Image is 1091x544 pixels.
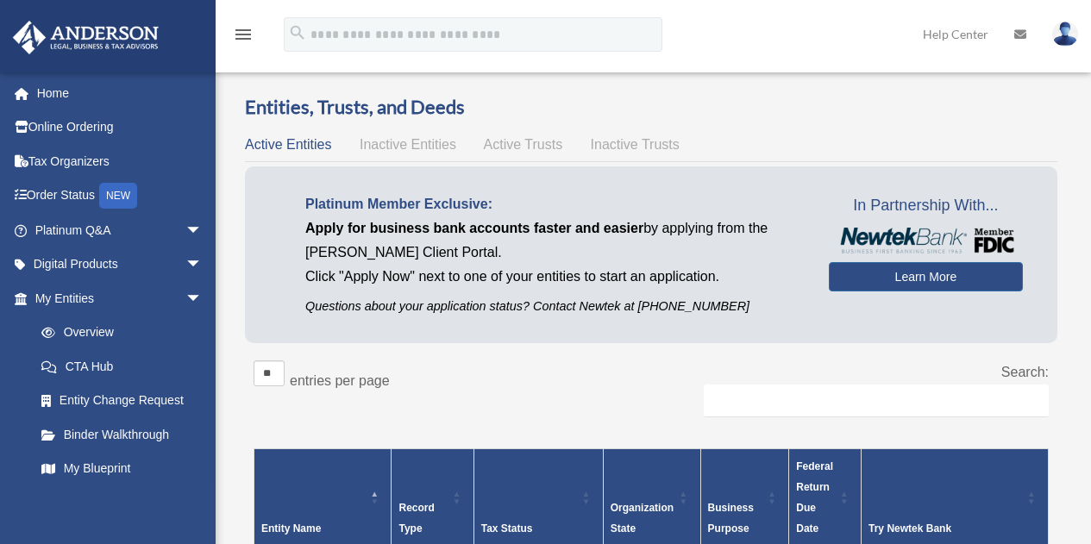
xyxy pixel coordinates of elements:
a: My Entitiesarrow_drop_down [12,281,220,316]
h3: Entities, Trusts, and Deeds [245,94,1057,121]
a: Tax Due Dates [24,485,220,520]
a: Home [12,76,229,110]
a: Order StatusNEW [12,178,229,214]
a: menu [233,30,254,45]
p: by applying from the [PERSON_NAME] Client Portal. [305,216,803,265]
a: Overview [24,316,211,350]
span: arrow_drop_down [185,281,220,316]
span: Inactive Trusts [591,137,680,152]
p: Questions about your application status? Contact Newtek at [PHONE_NUMBER] [305,296,803,317]
i: search [288,23,307,42]
span: Entity Name [261,522,321,535]
img: NewtekBankLogoSM.png [837,228,1014,253]
span: Federal Return Due Date [796,460,833,535]
a: Binder Walkthrough [24,417,220,452]
span: Tax Status [481,522,533,535]
span: Active Trusts [484,137,563,152]
p: Click "Apply Now" next to one of your entities to start an application. [305,265,803,289]
a: Tax Organizers [12,144,229,178]
span: arrow_drop_down [185,247,220,283]
img: Anderson Advisors Platinum Portal [8,21,164,54]
label: Search: [1001,365,1049,379]
a: Digital Productsarrow_drop_down [12,247,229,282]
a: Entity Change Request [24,384,220,418]
i: menu [233,24,254,45]
img: User Pic [1052,22,1078,47]
a: CTA Hub [24,349,220,384]
a: Online Ordering [12,110,229,145]
div: Try Newtek Bank [868,518,1022,539]
a: Learn More [829,262,1023,291]
span: Active Entities [245,137,331,152]
span: arrow_drop_down [185,213,220,248]
span: In Partnership With... [829,192,1023,220]
label: entries per page [290,373,390,388]
span: Business Purpose [708,502,754,535]
a: Platinum Q&Aarrow_drop_down [12,213,229,247]
span: Inactive Entities [360,137,456,152]
span: Apply for business bank accounts faster and easier [305,221,643,235]
span: Organization State [611,502,674,535]
a: My Blueprint [24,452,220,486]
p: Platinum Member Exclusive: [305,192,803,216]
span: Record Type [398,502,434,535]
div: NEW [99,183,137,209]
